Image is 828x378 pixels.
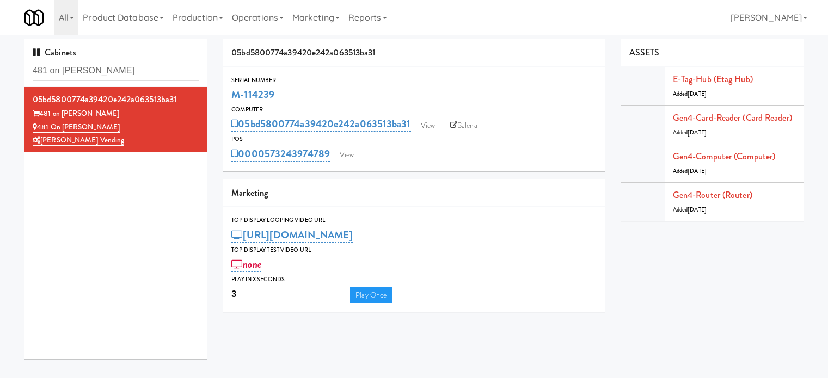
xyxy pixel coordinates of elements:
div: 05bd5800774a39420e242a063513ba31 [33,91,199,108]
div: 05bd5800774a39420e242a063513ba31 [223,39,605,67]
a: Gen4-router (Router) [673,189,752,201]
div: Computer [231,104,597,115]
span: Added [673,167,707,175]
img: Micromart [24,8,44,27]
span: [DATE] [688,128,707,137]
a: 0000573243974789 [231,146,330,162]
a: View [334,147,359,163]
div: POS [231,134,597,145]
li: 05bd5800774a39420e242a063513ba31481 on [PERSON_NAME] 481 on [PERSON_NAME][PERSON_NAME] Vending [24,87,207,152]
a: M-114239 [231,87,274,102]
div: Top Display Looping Video Url [231,215,597,226]
div: Play in X seconds [231,274,597,285]
a: 481 on [PERSON_NAME] [33,122,120,133]
a: Balena [445,117,483,134]
a: Gen4-card-reader (Card Reader) [673,111,792,124]
a: View [415,117,440,134]
span: Added [673,128,707,137]
a: [PERSON_NAME] Vending [33,135,124,146]
input: Search cabinets [33,61,199,81]
a: none [231,257,261,272]
span: Added [673,90,707,98]
span: [DATE] [688,90,707,98]
a: E-tag-hub (Etag Hub) [673,73,753,85]
div: 481 on [PERSON_NAME] [33,107,199,121]
span: Added [673,206,707,214]
span: ASSETS [629,46,660,59]
a: Play Once [350,287,392,303]
div: Top Display Test Video Url [231,245,597,256]
div: Serial Number [231,75,597,86]
a: Gen4-computer (Computer) [673,150,775,163]
span: [DATE] [688,167,707,175]
a: [URL][DOMAIN_NAME] [231,227,353,243]
a: 05bd5800774a39420e242a063513ba31 [231,116,410,132]
span: [DATE] [688,206,707,214]
span: Marketing [231,187,268,199]
span: Cabinets [33,46,76,59]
